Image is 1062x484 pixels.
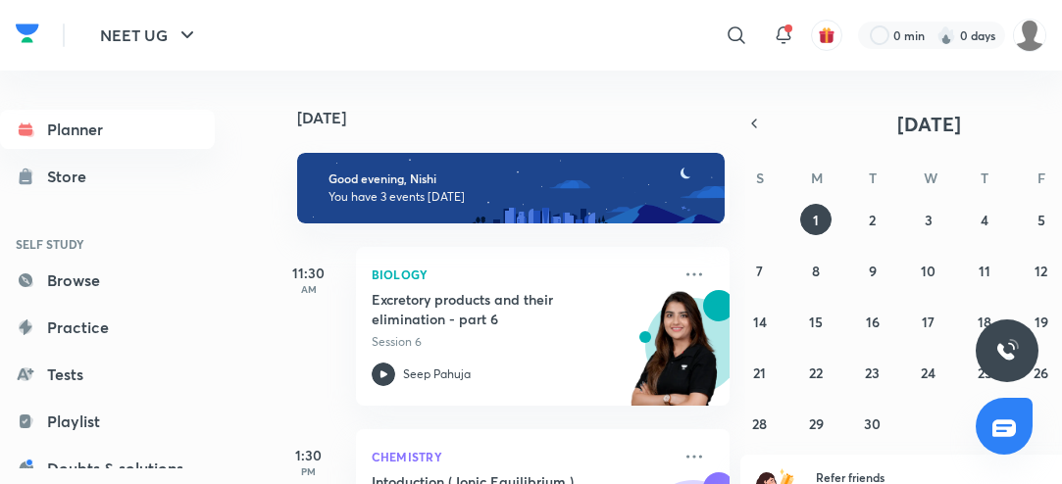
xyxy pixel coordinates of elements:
[857,255,888,286] button: September 9, 2025
[372,263,671,286] p: Biology
[372,445,671,468] p: Chemistry
[857,408,888,439] button: September 30, 2025
[857,204,888,235] button: September 2, 2025
[811,169,823,187] abbr: Monday
[270,465,348,477] p: PM
[753,363,766,382] abbr: September 21, 2025
[969,255,1000,286] button: September 11, 2025
[1026,255,1057,286] button: September 12, 2025
[1026,306,1057,337] button: September 19, 2025
[270,283,348,295] p: AM
[857,306,888,337] button: September 16, 2025
[744,408,776,439] button: September 28, 2025
[403,365,471,383] p: Seep Pahuja
[622,290,730,425] img: unacademy
[756,262,763,280] abbr: September 7, 2025
[925,211,933,229] abbr: September 3, 2025
[88,16,211,55] button: NEET UG
[329,171,698,186] h6: Good evening, Nishi
[978,313,991,331] abbr: September 18, 2025
[270,445,348,465] h5: 1:30
[897,111,961,137] span: [DATE]
[922,313,935,331] abbr: September 17, 2025
[869,169,877,187] abbr: Tuesday
[752,414,767,433] abbr: September 28, 2025
[1013,19,1046,52] img: Nishi raghuwanshi
[913,306,944,337] button: September 17, 2025
[800,306,832,337] button: September 15, 2025
[936,25,956,45] img: streak
[921,262,936,280] abbr: September 10, 2025
[981,211,988,229] abbr: September 4, 2025
[756,169,764,187] abbr: Sunday
[969,357,1000,388] button: September 25, 2025
[978,363,992,382] abbr: September 25, 2025
[809,363,823,382] abbr: September 22, 2025
[1035,262,1047,280] abbr: September 12, 2025
[744,357,776,388] button: September 21, 2025
[16,19,39,48] img: Company Logo
[857,357,888,388] button: September 23, 2025
[869,211,876,229] abbr: September 2, 2025
[869,262,877,280] abbr: September 9, 2025
[913,204,944,235] button: September 3, 2025
[372,333,671,351] p: Session 6
[1026,204,1057,235] button: September 5, 2025
[995,339,1019,363] img: ttu
[913,357,944,388] button: September 24, 2025
[921,363,936,382] abbr: September 24, 2025
[329,189,698,205] p: You have 3 events [DATE]
[981,169,988,187] abbr: Thursday
[1037,211,1045,229] abbr: September 5, 2025
[864,414,881,433] abbr: September 30, 2025
[812,262,820,280] abbr: September 8, 2025
[924,169,937,187] abbr: Wednesday
[297,110,749,125] h4: [DATE]
[297,153,725,223] img: evening
[744,255,776,286] button: September 7, 2025
[270,263,348,283] h5: 11:30
[969,306,1000,337] button: September 18, 2025
[1034,363,1048,382] abbr: September 26, 2025
[744,306,776,337] button: September 14, 2025
[800,408,832,439] button: September 29, 2025
[979,262,990,280] abbr: September 11, 2025
[372,290,616,329] h5: Excretory products and their elimination - part 6
[800,255,832,286] button: September 8, 2025
[809,313,823,331] abbr: September 15, 2025
[800,357,832,388] button: September 22, 2025
[866,313,880,331] abbr: September 16, 2025
[969,204,1000,235] button: September 4, 2025
[1026,357,1057,388] button: September 26, 2025
[16,19,39,53] a: Company Logo
[865,363,880,382] abbr: September 23, 2025
[818,26,835,44] img: avatar
[913,255,944,286] button: September 10, 2025
[811,20,842,51] button: avatar
[1035,313,1048,331] abbr: September 19, 2025
[1037,169,1045,187] abbr: Friday
[800,204,832,235] button: September 1, 2025
[47,165,98,188] div: Store
[753,313,767,331] abbr: September 14, 2025
[813,211,819,229] abbr: September 1, 2025
[809,414,824,433] abbr: September 29, 2025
